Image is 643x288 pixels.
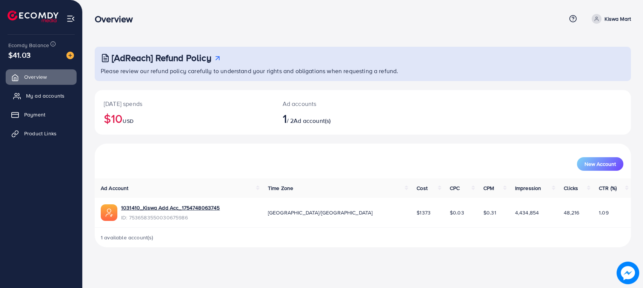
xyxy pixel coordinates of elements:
h3: [AdReach] Refund Policy [112,52,211,63]
span: ID: 7536583550030675986 [121,214,220,221]
img: image [66,52,74,59]
span: Ad Account [101,184,129,192]
img: logo [8,11,58,22]
span: $0.31 [483,209,496,216]
span: Ad account(s) [294,116,331,125]
img: menu [66,14,75,23]
img: ic-ads-acc.e4c84228.svg [101,204,117,221]
span: Time Zone [268,184,293,192]
span: 1.09 [599,209,609,216]
span: Ecomdy Balance [8,41,49,49]
span: My ad accounts [26,92,65,100]
span: 1 [283,110,287,127]
span: [GEOGRAPHIC_DATA]/[GEOGRAPHIC_DATA] [268,209,373,216]
span: CPC [450,184,460,192]
p: Ad accounts [283,99,398,108]
span: $0.03 [450,209,464,216]
span: 48,216 [564,209,579,216]
a: Payment [6,107,77,122]
h2: / 2 [283,111,398,126]
span: Product Links [24,130,57,137]
span: New Account [585,161,616,167]
a: Overview [6,69,77,84]
span: Payment [24,111,45,118]
span: $1373 [417,209,431,216]
p: Please review our refund policy carefully to understand your rights and obligations when requesti... [101,66,626,75]
img: image [617,262,639,284]
span: Clicks [564,184,578,192]
span: 1 available account(s) [101,234,154,241]
span: CTR (%) [599,184,617,192]
a: Product Links [6,126,77,141]
button: New Account [577,157,623,171]
a: Kiswa Mart [589,14,631,24]
h3: Overview [95,14,139,25]
p: [DATE] spends [104,99,265,108]
a: 1031410_Kiswa Add Acc_1754748063745 [121,204,220,211]
span: Impression [515,184,541,192]
span: Cost [417,184,428,192]
p: Kiswa Mart [605,14,631,23]
span: 4,434,854 [515,209,539,216]
span: Overview [24,73,47,81]
h2: $10 [104,111,265,126]
span: CPM [483,184,494,192]
a: My ad accounts [6,88,77,103]
span: USD [123,117,133,125]
span: $41.03 [8,49,31,60]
